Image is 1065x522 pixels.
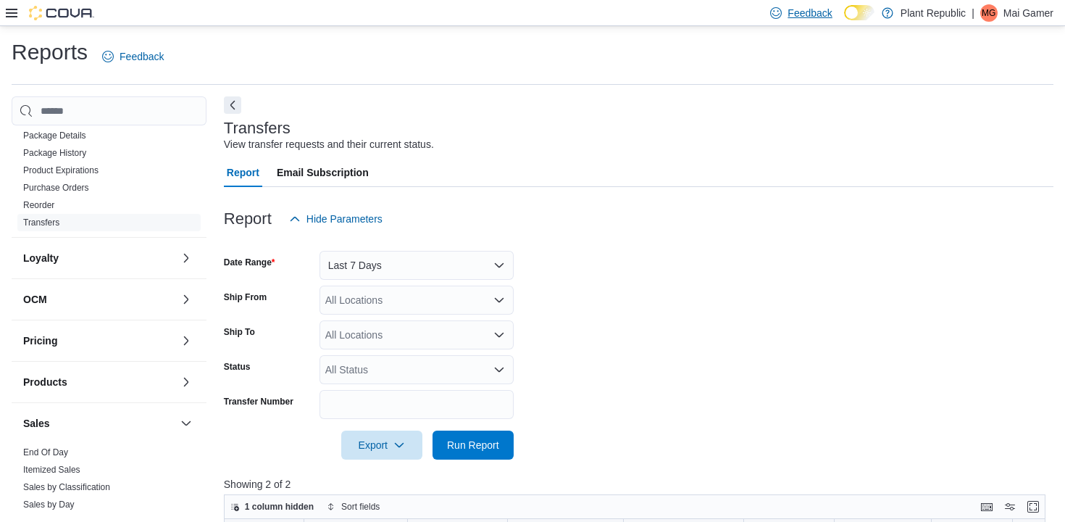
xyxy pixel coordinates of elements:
[23,217,59,228] a: Transfers
[23,499,75,510] span: Sales by Day
[23,183,89,193] a: Purchase Orders
[982,4,995,22] span: MG
[23,200,54,210] a: Reorder
[306,212,383,226] span: Hide Parameters
[277,158,369,187] span: Email Subscription
[224,396,293,407] label: Transfer Number
[350,431,414,460] span: Export
[23,148,86,158] a: Package History
[23,251,175,265] button: Loyalty
[1024,498,1042,515] button: Enter fullscreen
[23,199,54,211] span: Reorder
[23,251,59,265] h3: Loyalty
[23,375,67,389] h3: Products
[978,498,995,515] button: Keyboard shortcuts
[120,49,164,64] span: Feedback
[23,482,110,492] a: Sales by Classification
[972,4,974,22] p: |
[245,501,314,513] span: 1 column hidden
[29,6,94,20] img: Cova
[224,326,255,338] label: Ship To
[493,364,505,376] button: Open list of options
[23,333,175,348] button: Pricing
[224,120,291,137] h3: Transfers
[493,329,505,341] button: Open list of options
[321,498,385,515] button: Sort fields
[341,431,422,460] button: Export
[23,416,50,431] h3: Sales
[283,204,388,233] button: Hide Parameters
[1003,4,1053,22] p: Mai Gamer
[227,158,259,187] span: Report
[319,251,514,280] button: Last 7 Days
[23,465,80,475] a: Itemized Sales
[23,333,57,348] h3: Pricing
[12,38,88,67] h1: Reports
[177,415,195,432] button: Sales
[433,431,514,460] button: Run Report
[23,165,99,176] span: Product Expirations
[788,6,832,20] span: Feedback
[23,447,68,458] span: End Of Day
[224,477,1053,492] p: Showing 2 of 2
[225,498,319,515] button: 1 column hidden
[177,332,195,349] button: Pricing
[493,294,505,306] button: Open list of options
[23,375,175,389] button: Products
[12,22,206,237] div: Inventory
[177,291,195,308] button: OCM
[23,292,47,307] h3: OCM
[23,416,175,431] button: Sales
[224,96,241,114] button: Next
[23,500,75,510] a: Sales by Day
[96,42,170,71] a: Feedback
[224,361,251,373] label: Status
[447,438,499,452] span: Run Report
[23,481,110,493] span: Sales by Classification
[23,292,175,307] button: OCM
[844,5,874,20] input: Dark Mode
[23,147,86,159] span: Package History
[341,501,380,513] span: Sort fields
[224,291,267,303] label: Ship From
[1001,498,1019,515] button: Display options
[177,249,195,267] button: Loyalty
[224,137,434,152] div: View transfer requests and their current status.
[844,20,845,21] span: Dark Mode
[23,130,86,141] a: Package Details
[224,210,272,228] h3: Report
[980,4,998,22] div: Mai Gamer
[224,257,275,268] label: Date Range
[23,182,89,194] span: Purchase Orders
[901,4,966,22] p: Plant Republic
[23,447,68,457] a: End Of Day
[23,165,99,175] a: Product Expirations
[177,373,195,391] button: Products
